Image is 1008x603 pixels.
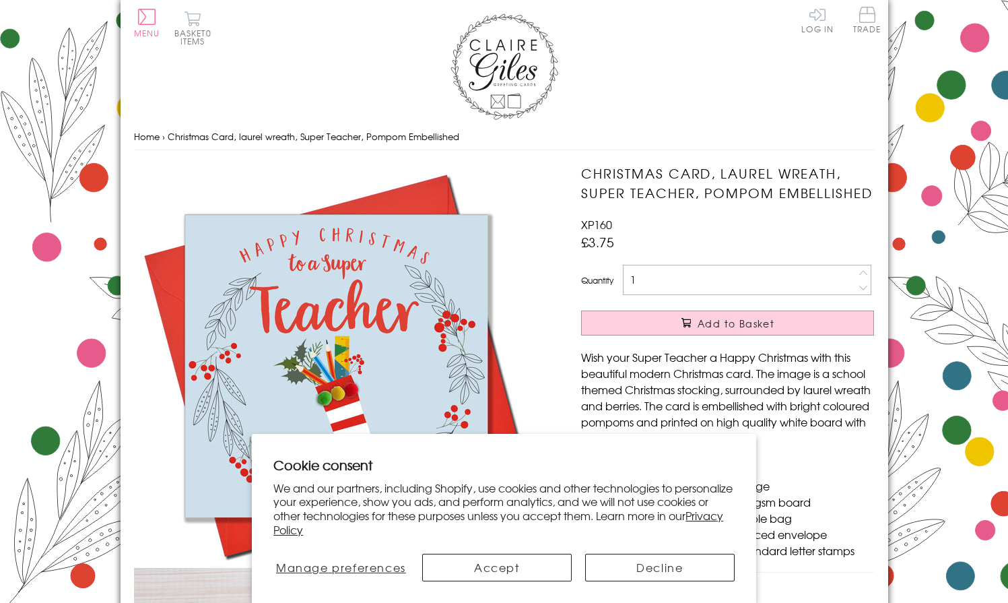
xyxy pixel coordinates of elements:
[581,349,874,446] p: Wish your Super Teacher a Happy Christmas with this beautiful modern Christmas card. The image is...
[801,7,834,33] a: Log In
[698,317,774,330] span: Add to Basket
[273,455,735,474] h2: Cookie consent
[581,274,613,286] label: Quantity
[134,123,875,151] nav: breadcrumbs
[273,554,408,581] button: Manage preferences
[276,559,406,575] span: Manage preferences
[853,7,881,36] a: Trade
[273,507,723,538] a: Privacy Policy
[168,130,459,143] span: Christmas Card, laurel wreath, Super Teacher, Pompom Embellished
[853,7,881,33] span: Trade
[581,216,612,232] span: XP160
[134,27,160,39] span: Menu
[581,164,874,203] h1: Christmas Card, laurel wreath, Super Teacher, Pompom Embellished
[450,13,558,120] img: Claire Giles Greetings Cards
[581,232,614,251] span: £3.75
[134,164,538,568] img: Christmas Card, laurel wreath, Super Teacher, Pompom Embellished
[581,311,874,336] button: Add to Basket
[134,130,160,143] a: Home
[585,554,735,581] button: Decline
[180,27,211,47] span: 0 items
[422,554,572,581] button: Accept
[174,11,211,45] button: Basket0 items
[134,9,160,37] button: Menu
[273,481,735,537] p: We and our partners, including Shopify, use cookies and other technologies to personalize your ex...
[162,130,165,143] span: ›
